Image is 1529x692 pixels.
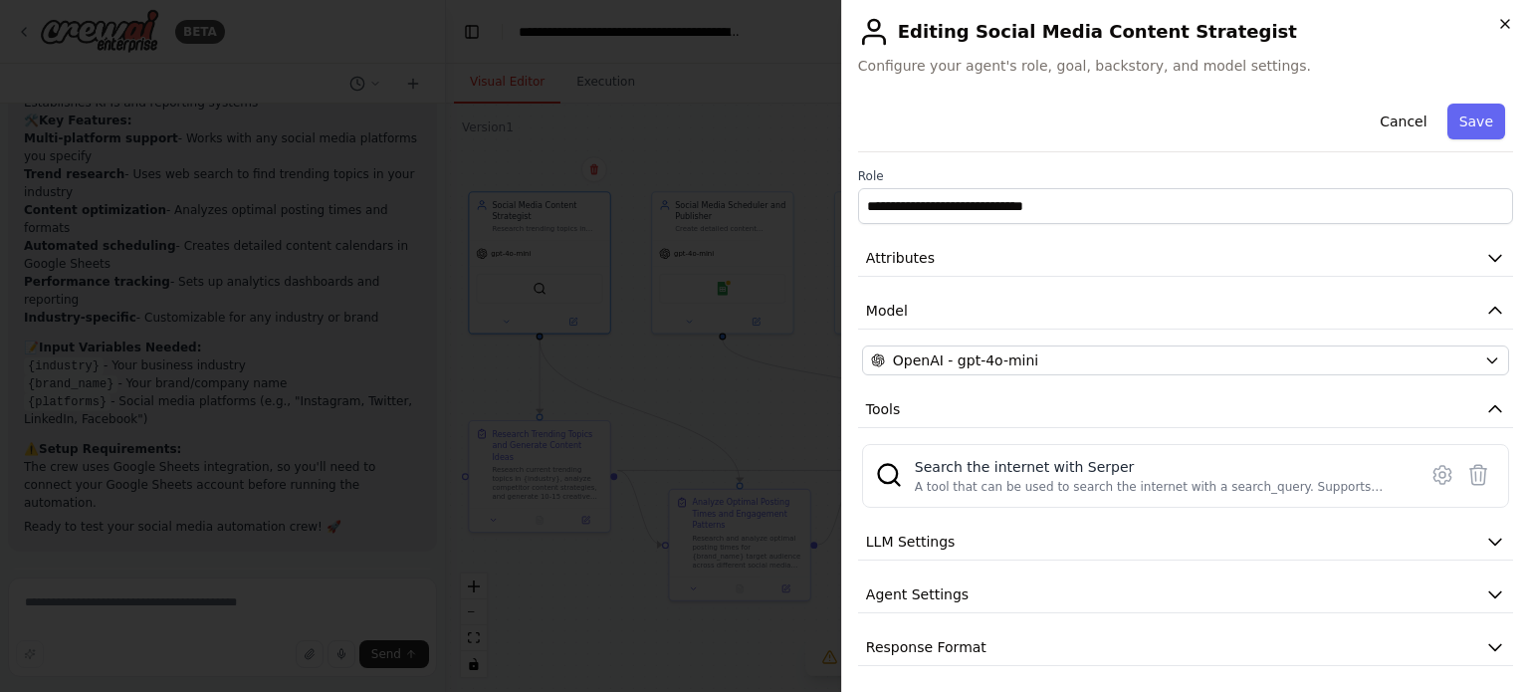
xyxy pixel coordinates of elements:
[858,16,1513,48] h2: Editing Social Media Content Strategist
[915,479,1405,495] div: A tool that can be used to search the internet with a search_query. Supports different search typ...
[1424,457,1460,493] button: Configure tool
[866,248,935,268] span: Attributes
[866,399,901,419] span: Tools
[858,629,1513,666] button: Response Format
[862,346,1509,375] button: OpenAI - gpt-4o-mini
[866,637,986,657] span: Response Format
[858,524,1513,561] button: LLM Settings
[866,301,908,321] span: Model
[915,457,1405,477] div: Search the internet with Serper
[875,461,903,489] img: SerperDevTool
[866,584,969,604] span: Agent Settings
[858,240,1513,277] button: Attributes
[1460,457,1496,493] button: Delete tool
[1368,104,1438,139] button: Cancel
[858,168,1513,184] label: Role
[1447,104,1505,139] button: Save
[858,56,1513,76] span: Configure your agent's role, goal, backstory, and model settings.
[858,293,1513,330] button: Model
[893,350,1038,370] span: OpenAI - gpt-4o-mini
[858,391,1513,428] button: Tools
[866,532,956,552] span: LLM Settings
[858,577,1513,613] button: Agent Settings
